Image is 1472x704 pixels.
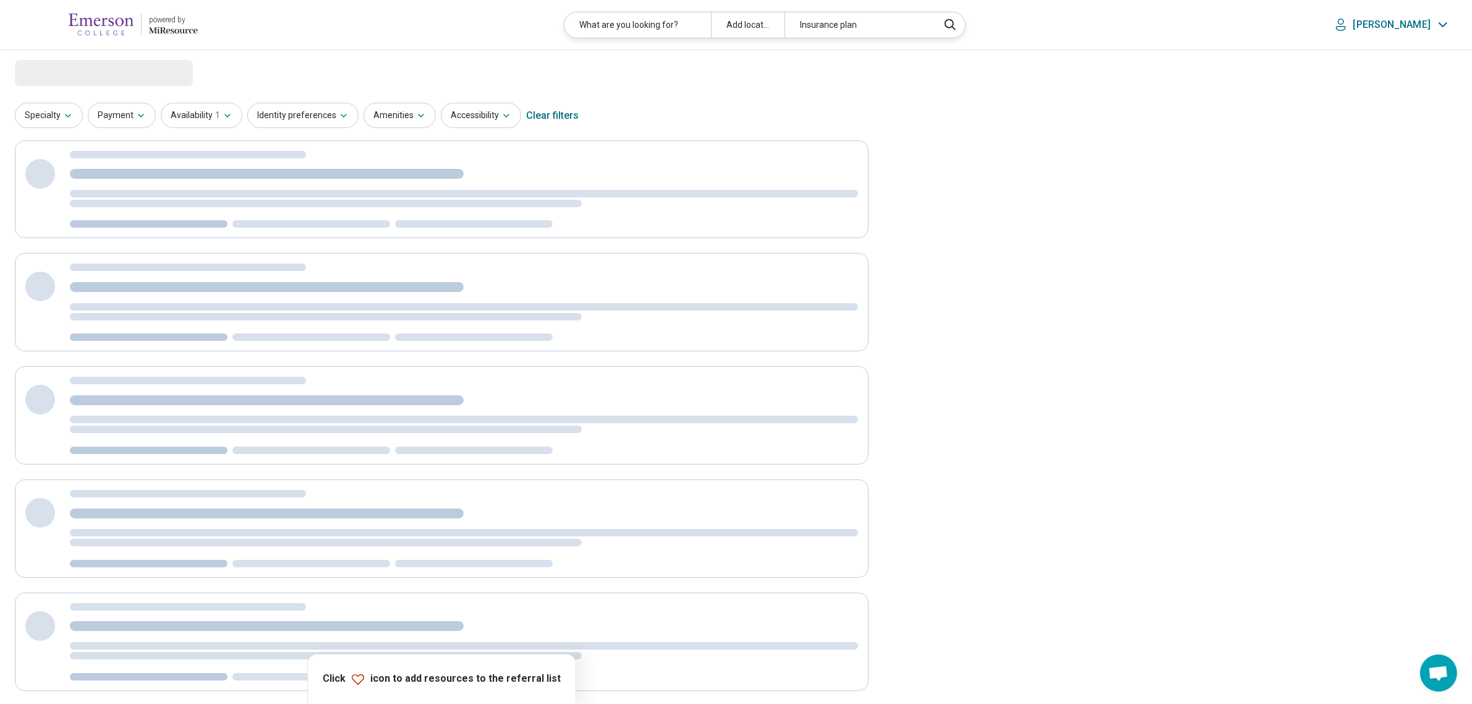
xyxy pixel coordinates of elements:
[785,12,931,38] div: Insurance plan
[441,103,521,128] button: Accessibility
[215,109,220,122] span: 1
[564,12,711,38] div: What are you looking for?
[323,672,561,687] p: Click icon to add resources to the referral list
[526,101,579,131] div: Clear filters
[149,14,198,25] div: powered by
[15,103,83,128] button: Specialty
[1353,19,1431,31] p: [PERSON_NAME]
[161,103,242,128] button: Availability1
[247,103,359,128] button: Identity preferences
[20,10,198,40] a: Emerson Collegepowered by
[1420,655,1457,692] div: Open chat
[88,103,156,128] button: Payment
[69,10,134,40] img: Emerson College
[711,12,785,38] div: Add location
[364,103,436,128] button: Amenities
[15,60,119,85] span: Loading...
